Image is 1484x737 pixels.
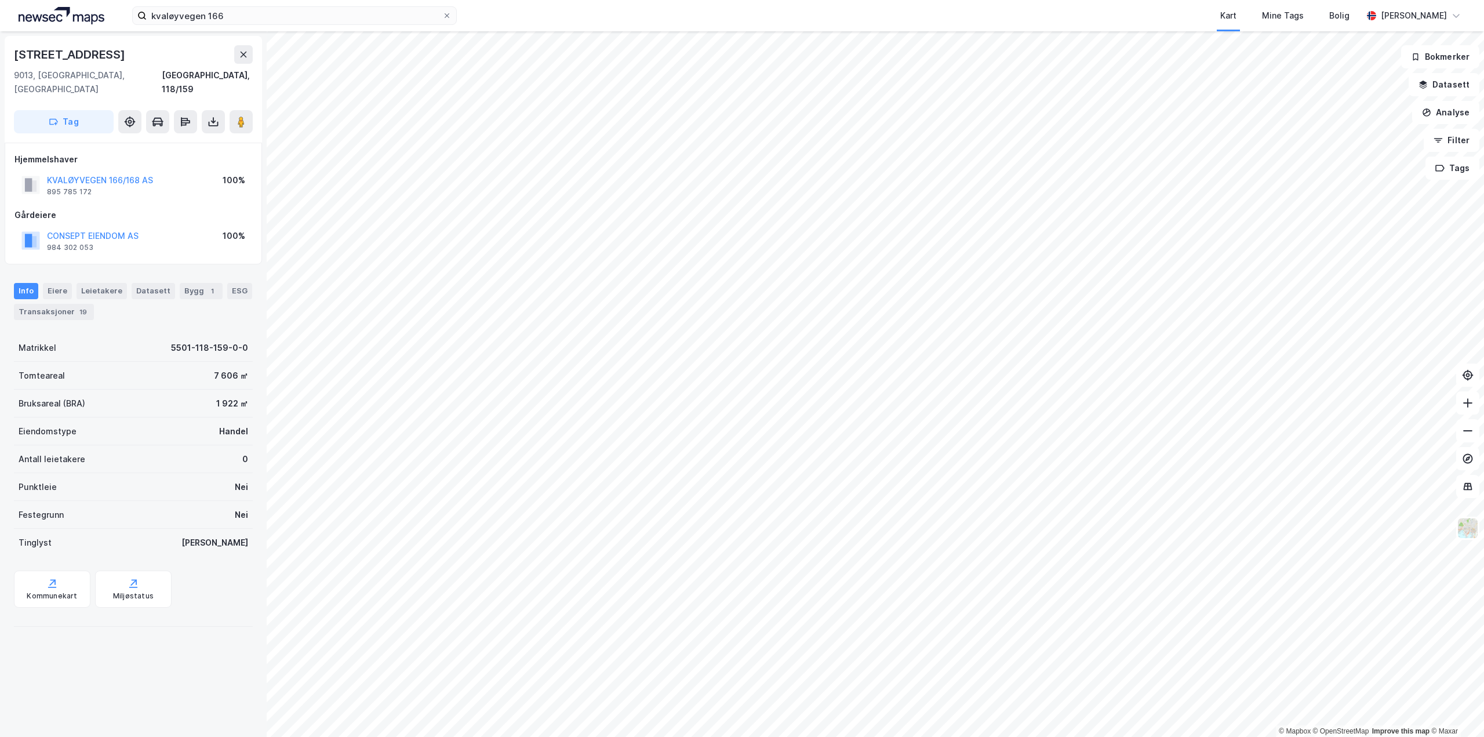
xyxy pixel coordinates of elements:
[113,591,154,601] div: Miljøstatus
[1329,9,1350,23] div: Bolig
[1426,681,1484,737] div: Kontrollprogram for chat
[19,424,77,438] div: Eiendomstype
[14,283,38,299] div: Info
[19,7,104,24] img: logo.a4113a55bc3d86da70a041830d287a7e.svg
[77,283,127,299] div: Leietakere
[235,480,248,494] div: Nei
[14,304,94,320] div: Transaksjoner
[14,208,252,222] div: Gårdeiere
[227,283,252,299] div: ESG
[147,7,442,24] input: Søk på adresse, matrikkel, gårdeiere, leietakere eller personer
[216,397,248,411] div: 1 922 ㎡
[43,283,72,299] div: Eiere
[19,452,85,466] div: Antall leietakere
[214,369,248,383] div: 7 606 ㎡
[1457,517,1479,539] img: Z
[47,243,93,252] div: 984 302 053
[19,508,64,522] div: Festegrunn
[77,306,89,318] div: 19
[242,452,248,466] div: 0
[171,341,248,355] div: 5501-118-159-0-0
[1424,129,1479,152] button: Filter
[219,424,248,438] div: Handel
[27,591,77,601] div: Kommunekart
[1412,101,1479,124] button: Analyse
[14,45,128,64] div: [STREET_ADDRESS]
[206,285,218,297] div: 1
[14,153,252,166] div: Hjemmelshaver
[1313,727,1369,735] a: OpenStreetMap
[1262,9,1304,23] div: Mine Tags
[1381,9,1447,23] div: [PERSON_NAME]
[19,397,85,411] div: Bruksareal (BRA)
[180,283,223,299] div: Bygg
[1401,45,1479,68] button: Bokmerker
[19,480,57,494] div: Punktleie
[1279,727,1311,735] a: Mapbox
[162,68,253,96] div: [GEOGRAPHIC_DATA], 118/159
[14,110,114,133] button: Tag
[1425,157,1479,180] button: Tags
[19,536,52,550] div: Tinglyst
[223,173,245,187] div: 100%
[223,229,245,243] div: 100%
[19,341,56,355] div: Matrikkel
[47,187,92,197] div: 895 785 172
[1220,9,1236,23] div: Kart
[1409,73,1479,96] button: Datasett
[235,508,248,522] div: Nei
[19,369,65,383] div: Tomteareal
[181,536,248,550] div: [PERSON_NAME]
[1426,681,1484,737] iframe: Chat Widget
[1372,727,1430,735] a: Improve this map
[14,68,162,96] div: 9013, [GEOGRAPHIC_DATA], [GEOGRAPHIC_DATA]
[132,283,175,299] div: Datasett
